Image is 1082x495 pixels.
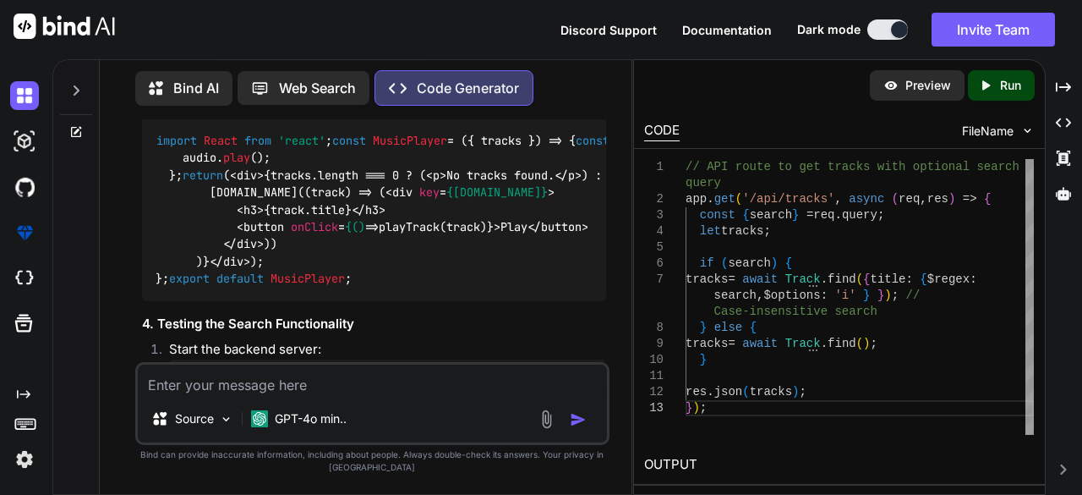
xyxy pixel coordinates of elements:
[743,337,779,350] span: await
[892,192,899,206] span: (
[729,337,735,350] span: =
[764,224,771,238] span: ;
[905,77,951,94] p: Preview
[527,219,588,234] span: </ >
[963,192,977,206] span: =>
[835,289,856,302] span: 'i'
[270,272,345,287] span: MusicPlayer
[785,272,821,286] span: Track
[686,401,692,415] span: }
[686,176,721,190] span: query
[237,202,264,217] span: < >
[644,159,664,175] div: 1
[243,219,284,234] span: button
[644,320,664,336] div: 8
[169,340,607,360] p: Start the backend server:
[644,336,664,352] div: 9
[644,400,664,416] div: 13
[644,256,664,272] div: 6
[541,219,582,234] span: button
[877,289,884,302] span: }
[743,272,779,286] span: await
[743,208,750,222] span: {
[345,219,365,234] span: {()
[237,237,257,252] span: div
[230,168,264,183] span: < >
[183,168,223,183] span: return
[576,133,609,148] span: const
[948,192,955,206] span: )
[223,254,243,269] span: div
[743,192,835,206] span: '/api/tracks'
[156,132,995,288] code: ; = ( ) => { = ( ) => { audio = (track. ); audio. (); }; ( ); }; ;
[821,337,828,350] span: .
[135,448,610,474] p: Bind can provide inaccurate information, including about people. Always double-check its answers....
[864,272,871,286] span: {
[644,207,664,223] div: 3
[644,191,664,207] div: 2
[714,289,757,302] span: search
[570,411,587,428] img: icon
[877,208,884,222] span: ;
[785,337,821,350] span: Track
[332,133,366,148] span: const
[785,256,792,270] span: {
[237,219,379,234] span: < = =>
[842,208,877,222] span: query
[644,223,664,239] div: 4
[885,289,892,302] span: )
[142,315,607,334] h3: 4. Testing the Search Functionality
[871,337,877,350] span: ;
[686,385,707,399] span: res
[243,202,257,217] span: h3
[764,289,821,302] span: $options
[278,133,325,148] span: 'react'
[927,192,948,206] span: res
[721,224,763,238] span: tracks
[835,208,842,222] span: .
[555,168,582,183] span: </ >
[828,337,856,350] span: find
[892,289,899,302] span: ;
[644,239,664,256] div: 5
[871,272,906,286] span: title
[932,13,1055,47] button: Invite Team
[173,78,219,98] p: Bind AI
[156,133,197,148] span: import
[700,321,707,334] span: }
[828,272,856,286] span: find
[792,208,799,222] span: }
[644,121,680,141] div: CODE
[352,202,385,217] span: </ >
[644,352,664,368] div: 10
[700,208,735,222] span: const
[223,237,264,252] span: </ >
[10,127,39,156] img: darkAi-studio
[821,289,828,302] span: :
[792,385,799,399] span: )
[10,264,39,293] img: cloudideIcon
[686,272,728,286] span: tracks
[835,192,842,206] span: ,
[856,272,863,286] span: (
[864,337,871,350] span: )
[735,192,742,206] span: (
[906,272,913,286] span: :
[251,410,268,427] img: GPT-4o mini
[568,168,575,183] span: p
[927,272,970,286] span: $regex
[10,173,39,201] img: githubDark
[373,133,447,148] span: MusicPlayer
[883,78,899,93] img: preview
[14,14,115,39] img: Bind AI
[10,81,39,110] img: darkChat
[175,410,214,427] p: Source
[156,168,615,269] span: {tracks.length === 0 ? ( No tracks found. ) : ( [DOMAIN_NAME]((track) => ( {track.title} playTrac...
[446,185,548,201] span: {[DOMAIN_NAME]}
[419,185,440,201] span: key
[856,337,863,350] span: (
[634,445,1044,485] h2: OUTPUT
[644,384,664,400] div: 12
[279,78,356,98] p: Web Search
[433,168,440,183] span: p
